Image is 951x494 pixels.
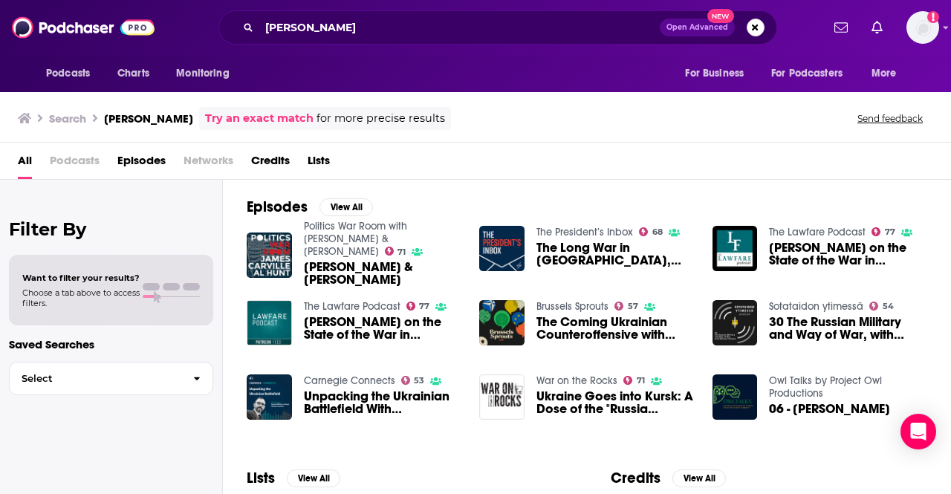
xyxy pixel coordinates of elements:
span: 71 [637,377,645,384]
span: Podcasts [46,63,90,84]
img: Michael Kofman on the State of the War in Ukraine [713,226,758,271]
span: for more precise results [317,110,445,127]
a: 54 [869,302,894,311]
input: Search podcasts, credits, & more... [259,16,660,39]
span: Ukraine Goes into Kursk: A Dose of the "Russia Contingency" with [PERSON_NAME] [536,390,695,415]
button: View All [319,198,373,216]
span: For Business [685,63,744,84]
a: Michael Kofman & Howard Wilkinson [304,261,462,286]
span: Select [10,374,181,383]
button: open menu [675,59,762,88]
a: Ukraine Goes into Kursk: A Dose of the "Russia Contingency" with Michael Kofman [536,390,695,415]
a: EpisodesView All [247,198,373,216]
a: Try an exact match [205,110,314,127]
a: CreditsView All [611,469,726,487]
button: open menu [166,59,248,88]
div: Search podcasts, credits, & more... [218,10,777,45]
span: The Coming Ukrainian Counteroffensive with [PERSON_NAME] [536,316,695,341]
span: For Podcasters [771,63,843,84]
button: open menu [861,59,915,88]
span: [PERSON_NAME] on the State of the War in [GEOGRAPHIC_DATA] [304,316,462,341]
img: The Long War in Ukraine, With Michael Kofman [479,226,525,271]
span: 68 [652,229,663,235]
a: Michael Kofman on the State of the War in Ukraine [304,316,462,341]
span: [PERSON_NAME] & [PERSON_NAME] [304,261,462,286]
span: Unpacking the Ukrainian Battlefield With [DEMOGRAPHIC_DATA] Military Analyst [PERSON_NAME] [304,390,462,415]
h2: Filter By [9,218,213,240]
a: The Lawfare Podcast [769,226,866,238]
span: Charts [117,63,149,84]
button: Select [9,362,213,395]
img: User Profile [906,11,939,44]
span: Networks [184,149,233,179]
a: ListsView All [247,469,340,487]
a: Unpacking the Ukrainian Battlefield With Russia Military Analyst Michael Kofman [304,390,462,415]
span: 06 - [PERSON_NAME] [769,403,890,415]
a: 77 [872,227,895,236]
span: 77 [885,229,895,235]
a: The Lawfare Podcast [304,300,400,313]
span: Podcasts [50,149,100,179]
a: The Coming Ukrainian Counteroffensive with Michael Kofman [479,300,525,345]
a: The Coming Ukrainian Counteroffensive with Michael Kofman [536,316,695,341]
div: Open Intercom Messenger [900,414,936,449]
span: Monitoring [176,63,229,84]
img: Michael Kofman & Howard Wilkinson [247,233,292,278]
span: Lists [308,149,330,179]
h2: Episodes [247,198,308,216]
a: Owl Talks by Project Owl Productions [769,374,882,400]
a: 71 [385,247,406,256]
a: All [18,149,32,179]
img: Michael Kofman on the State of the War in Ukraine [247,300,292,345]
a: The President’s Inbox [536,226,633,238]
span: 71 [397,249,406,256]
span: New [707,9,734,23]
a: Politics War Room with James Carville & Al Hunt [304,220,407,258]
span: More [872,63,897,84]
button: View All [287,469,340,487]
span: Choose a tab above to access filters. [22,287,140,308]
span: Open Advanced [666,24,728,31]
a: Sotataidon ytimessä [769,300,863,313]
button: Show profile menu [906,11,939,44]
a: Show notifications dropdown [866,15,889,40]
a: 77 [406,302,430,311]
a: 71 [623,376,645,385]
h3: Search [49,111,86,126]
img: Ukraine Goes into Kursk: A Dose of the "Russia Contingency" with Michael Kofman [479,374,525,420]
span: 77 [419,303,429,310]
a: 30 The Russian Military and Way of War, with Michael Kofman [769,316,927,341]
button: Open AdvancedNew [660,19,735,36]
span: Logged in as ClarissaGuerrero [906,11,939,44]
a: Episodes [117,149,166,179]
svg: Add a profile image [927,11,939,23]
a: Michael Kofman on the State of the War in Ukraine [769,241,927,267]
h2: Credits [611,469,660,487]
img: Podchaser - Follow, Share and Rate Podcasts [12,13,155,42]
p: Saved Searches [9,337,213,351]
button: View All [672,469,726,487]
button: open menu [36,59,109,88]
img: 30 The Russian Military and Way of War, with Michael Kofman [713,300,758,345]
a: Credits [251,149,290,179]
img: Unpacking the Ukrainian Battlefield With Russia Military Analyst Michael Kofman [247,374,292,420]
a: The Long War in Ukraine, With Michael Kofman [536,241,695,267]
a: Carnegie Connects [304,374,395,387]
a: Charts [108,59,158,88]
h2: Lists [247,469,275,487]
img: 06 - Michael Kofman [713,374,758,420]
span: 57 [628,303,638,310]
span: Want to filter your results? [22,273,140,283]
span: 53 [414,377,424,384]
a: 68 [639,227,663,236]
